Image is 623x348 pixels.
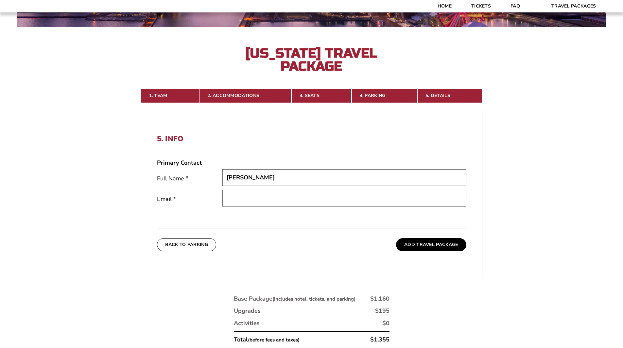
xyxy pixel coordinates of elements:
[234,295,355,303] div: Base Package
[291,89,352,103] a: 3. Seats
[234,307,261,315] div: Upgrades
[157,174,222,183] label: Full Name *
[240,47,384,73] h2: [US_STATE] Travel Package
[234,336,300,344] div: Total
[157,195,222,203] label: Email *
[234,319,260,327] div: Activities
[157,159,202,167] strong: Primary Contact
[396,238,466,251] button: Add Travel Package
[141,89,199,103] a: 1. Team
[370,336,389,344] div: $1,355
[199,89,291,103] a: 2. Accommodations
[370,295,389,303] div: $1,160
[157,135,466,143] h2: 5. Info
[272,296,355,302] small: (includes hotel, tickets, and parking)
[382,319,389,327] div: $0
[157,238,216,251] button: Back To Parking
[375,307,389,315] div: $195
[20,3,48,32] img: CBS Sports Thanksgiving Classic
[248,337,300,343] small: (before fees and taxes)
[352,89,417,103] a: 4. Parking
